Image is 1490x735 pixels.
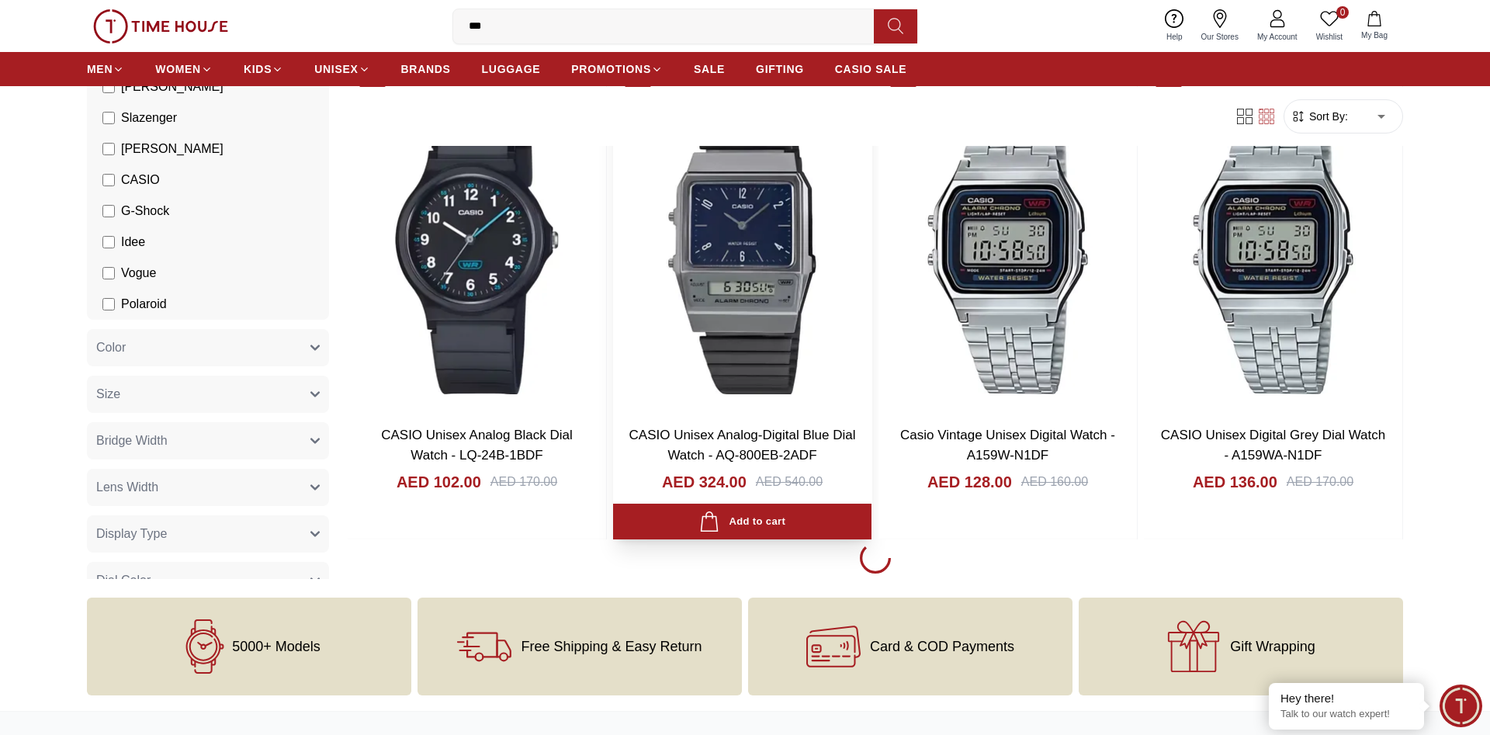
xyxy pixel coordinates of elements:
[1251,31,1304,43] span: My Account
[756,55,804,83] a: GIFTING
[1352,8,1397,44] button: My Bag
[121,295,167,314] span: Polaroid
[155,55,213,83] a: WOMEN
[1161,428,1385,463] a: CASIO Unisex Digital Grey Dial Watch - A159WA-N1DF
[93,9,228,43] img: ...
[482,61,541,77] span: LUGGAGE
[102,174,115,186] input: CASIO
[87,329,329,366] button: Color
[121,171,160,189] span: CASIO
[102,81,115,93] input: [PERSON_NAME]
[87,422,329,459] button: Bridge Width
[381,428,573,463] a: CASIO Unisex Analog Black Dial Watch - LQ-24B-1BDF
[401,55,451,83] a: BRANDS
[1280,708,1412,721] p: Talk to our watch expert!
[121,264,156,283] span: Vogue
[1157,6,1192,46] a: Help
[87,469,329,506] button: Lens Width
[102,267,115,279] input: Vogue
[1144,75,1402,413] img: CASIO Unisex Digital Grey Dial Watch - A159WA-N1DF
[348,75,606,413] img: CASIO Unisex Analog Black Dial Watch - LQ-24B-1BDF
[756,61,804,77] span: GIFTING
[87,61,113,77] span: MEN
[87,562,329,599] button: Dial Color
[102,205,115,217] input: G-Shock
[699,511,785,532] div: Add to cart
[1291,109,1348,124] button: Sort By:
[96,338,126,357] span: Color
[835,55,907,83] a: CASIO SALE
[121,233,145,251] span: Idee
[102,143,115,155] input: [PERSON_NAME]
[401,61,451,77] span: BRANDS
[613,75,871,413] img: CASIO Unisex Analog-Digital Blue Dial Watch - AQ-800EB-2ADF
[571,55,663,83] a: PROMOTIONS
[1193,471,1277,493] h4: AED 136.00
[870,639,1014,654] span: Card & COD Payments
[96,571,151,590] span: Dial Color
[102,112,115,124] input: Slazenger
[244,55,283,83] a: KIDS
[694,61,725,77] span: SALE
[1306,109,1348,124] span: Sort By:
[121,140,223,158] span: [PERSON_NAME]
[96,478,158,497] span: Lens Width
[1192,6,1248,46] a: Our Stores
[96,432,168,450] span: Bridge Width
[1336,6,1349,19] span: 0
[121,109,177,127] span: Slazenger
[314,61,358,77] span: UNISEX
[314,55,369,83] a: UNISEX
[121,78,223,96] span: [PERSON_NAME]
[521,639,702,654] span: Free Shipping & Easy Return
[900,428,1115,463] a: Casio Vintage Unisex Digital Watch - A159W-N1DF
[87,376,329,413] button: Size
[232,639,321,654] span: 5000+ Models
[1307,6,1352,46] a: 0Wishlist
[102,298,115,310] input: Polaroid
[121,202,169,220] span: G-Shock
[155,61,201,77] span: WOMEN
[662,471,747,493] h4: AED 324.00
[571,61,651,77] span: PROMOTIONS
[96,385,120,404] span: Size
[1021,473,1088,491] div: AED 160.00
[1160,31,1189,43] span: Help
[1280,691,1412,706] div: Hey there!
[244,61,272,77] span: KIDS
[96,525,167,543] span: Display Type
[1230,639,1315,654] span: Gift Wrapping
[87,55,124,83] a: MEN
[756,473,823,491] div: AED 540.00
[1440,685,1482,727] div: Chat Widget
[482,55,541,83] a: LUGGAGE
[87,515,329,553] button: Display Type
[1310,31,1349,43] span: Wishlist
[835,61,907,77] span: CASIO SALE
[1355,29,1394,41] span: My Bag
[694,55,725,83] a: SALE
[629,428,856,463] a: CASIO Unisex Analog-Digital Blue Dial Watch - AQ-800EB-2ADF
[1195,31,1245,43] span: Our Stores
[397,471,481,493] h4: AED 102.00
[613,504,871,540] button: Add to cart
[102,236,115,248] input: Idee
[878,75,1137,413] img: Casio Vintage Unisex Digital Watch - A159W-N1DF
[927,471,1012,493] h4: AED 128.00
[1287,473,1353,491] div: AED 170.00
[490,473,557,491] div: AED 170.00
